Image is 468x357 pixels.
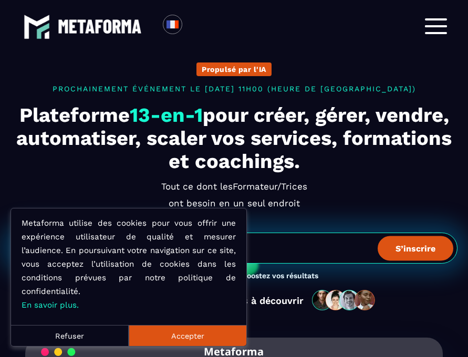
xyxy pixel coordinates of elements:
[309,289,379,311] img: community-people
[202,65,266,73] p: Propulsé par l'IA
[378,236,453,260] button: S’inscrire
[11,85,457,93] p: Prochainement événement le [DATE] 11h00 (Heure de [GEOGRAPHIC_DATA])
[129,325,246,346] button: Accepter
[191,20,199,33] input: Search for option
[182,15,208,38] div: Search for option
[11,325,129,346] button: Refuser
[58,19,142,33] img: logo
[166,18,179,31] img: fr
[22,300,79,310] a: En savoir plus.
[233,178,307,195] span: Formateur/Trices
[11,103,457,173] h1: Plateforme pour créer, gérer, vendre, automatiser, scaler vos services, formations et coachings.
[41,347,76,357] img: loading
[22,216,236,312] p: Metaforma utilise des cookies pour vous offrir une expérience utilisateur de qualité et mesurer l...
[160,178,308,212] h2: Tout ce dont les ont besoin en un seul endroit
[24,14,50,40] img: logo
[130,103,203,127] span: 13-en-1
[242,271,318,281] h3: Boostez vos résultats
